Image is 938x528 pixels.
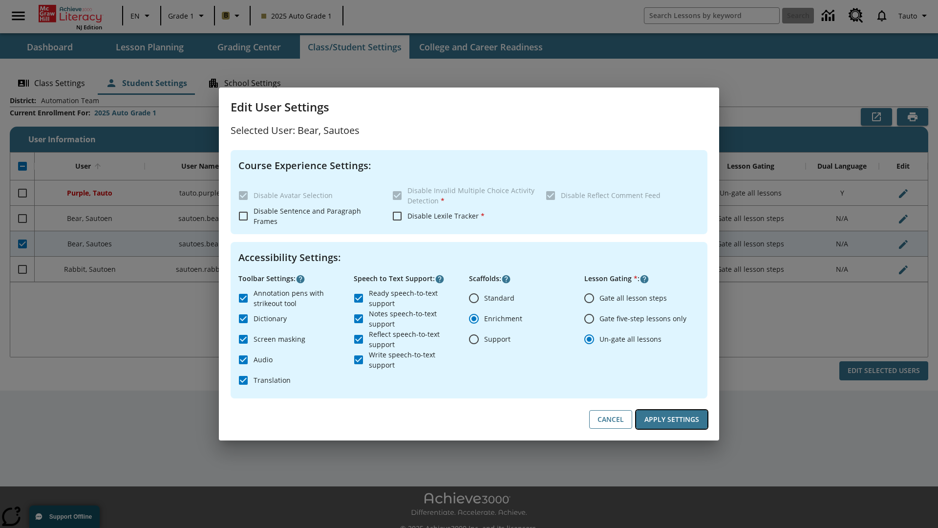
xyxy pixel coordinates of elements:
[231,99,707,115] h3: Edit User Settings
[369,350,461,370] span: Write speech-to-text support
[254,375,291,385] span: Translation
[254,313,287,324] span: Dictionary
[231,123,707,138] p: Selected User: Bear, Sautoes
[254,206,361,226] span: Disable Sentence and Paragraph Frames
[484,334,511,344] span: Support
[254,191,333,200] span: Disable Avatar Selection
[254,354,273,365] span: Audio
[238,250,700,265] h4: Accessibility Settings :
[407,186,534,205] span: Disable Invalid Multiple Choice Activity Detection
[233,185,384,206] label: These settings are specific to individual classes. To see these settings or make changes, please ...
[501,274,511,284] button: Click here to know more about
[636,410,707,429] button: Apply Settings
[561,191,661,200] span: Disable Reflect Comment Feed
[435,274,445,284] button: Click here to know more about
[407,211,485,220] span: Disable Lexile Tracker
[238,158,700,174] h4: Course Experience Settings :
[484,313,522,324] span: Enrichment
[387,185,538,206] label: These settings are specific to individual classes. To see these settings or make changes, please ...
[640,274,649,284] button: Click here to know more about
[599,334,661,344] span: Un-gate all lessons
[469,273,584,284] p: Scaffolds :
[484,293,514,303] span: Standard
[254,334,305,344] span: Screen masking
[589,410,632,429] button: Cancel
[238,273,354,284] p: Toolbar Settings :
[369,329,461,350] span: Reflect speech-to-text support
[369,308,461,329] span: Notes speech-to-text support
[599,313,686,324] span: Gate five-step lessons only
[254,288,346,308] span: Annotation pens with strikeout tool
[354,273,469,284] p: Speech to Text Support :
[540,185,692,206] label: These settings are specific to individual classes. To see these settings or make changes, please ...
[584,273,700,284] p: Lesson Gating :
[369,288,461,308] span: Ready speech-to-text support
[599,293,667,303] span: Gate all lesson steps
[296,274,305,284] button: Click here to know more about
